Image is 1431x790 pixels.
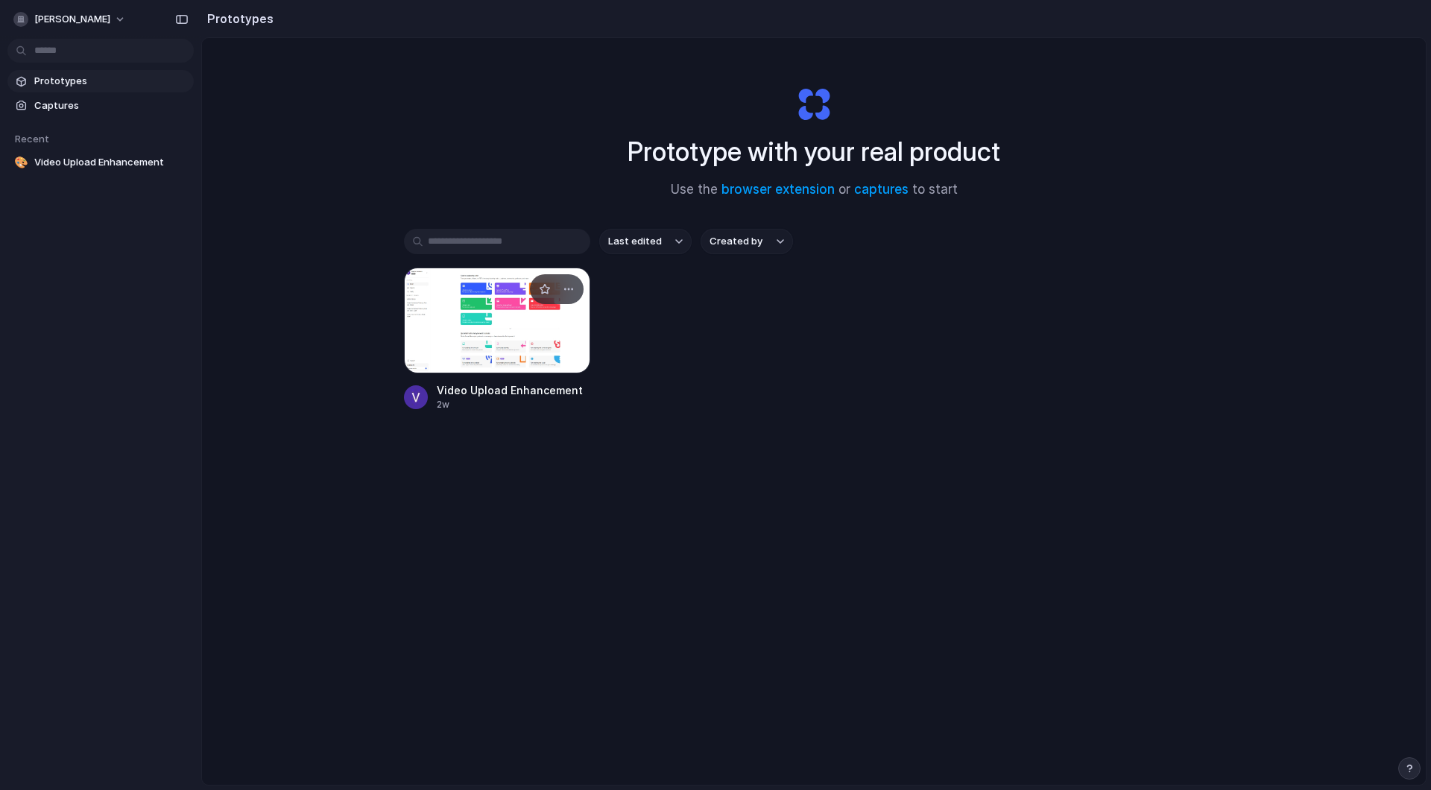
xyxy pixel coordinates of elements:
[7,70,194,92] a: Prototypes
[15,133,49,145] span: Recent
[201,10,274,28] h2: Prototypes
[34,74,188,89] span: Prototypes
[671,180,958,200] span: Use the or to start
[599,229,692,254] button: Last edited
[7,151,194,174] a: 🎨Video Upload Enhancement
[404,268,590,411] a: Video Upload EnhancementVideo Upload Enhancement2w
[34,98,188,113] span: Captures
[710,234,762,249] span: Created by
[608,234,662,249] span: Last edited
[13,155,28,170] div: 🎨
[34,155,188,170] span: Video Upload Enhancement
[437,382,590,398] span: Video Upload Enhancement
[437,398,590,411] div: 2w
[7,95,194,117] a: Captures
[721,182,835,197] a: browser extension
[7,7,133,31] button: [PERSON_NAME]
[701,229,793,254] button: Created by
[34,12,110,27] span: [PERSON_NAME]
[628,132,1000,171] h1: Prototype with your real product
[854,182,909,197] a: captures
